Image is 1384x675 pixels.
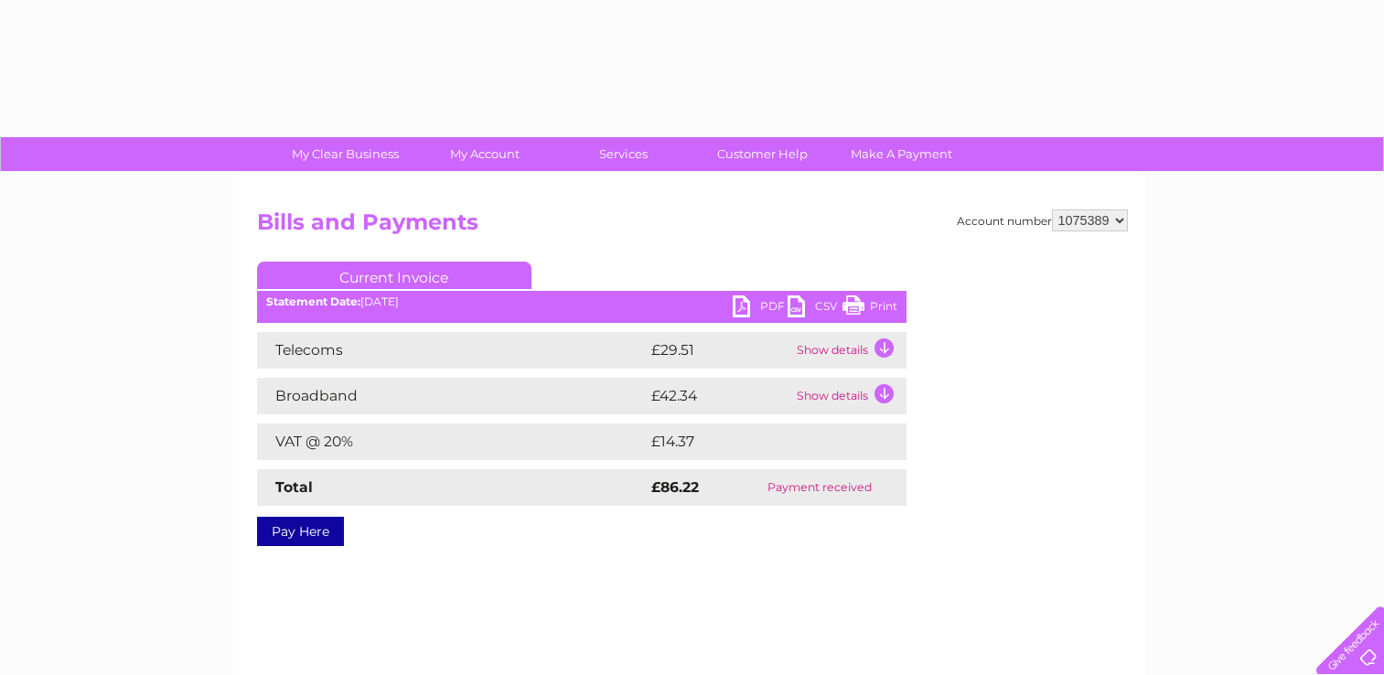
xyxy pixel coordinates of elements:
td: Show details [792,378,907,414]
td: £42.34 [647,378,792,414]
td: Show details [792,332,907,369]
a: Make A Payment [826,137,977,171]
div: Account number [957,209,1128,231]
a: Customer Help [687,137,838,171]
a: CSV [788,295,842,322]
strong: £86.22 [651,478,699,496]
a: Services [548,137,699,171]
a: Current Invoice [257,262,531,289]
a: Print [842,295,897,322]
td: £14.37 [647,423,868,460]
b: Statement Date: [266,295,360,308]
td: VAT @ 20% [257,423,647,460]
strong: Total [275,478,313,496]
a: PDF [733,295,788,322]
div: [DATE] [257,295,907,308]
td: Telecoms [257,332,647,369]
td: Broadband [257,378,647,414]
a: Pay Here [257,517,344,546]
h2: Bills and Payments [257,209,1128,244]
a: My Account [409,137,560,171]
a: My Clear Business [270,137,421,171]
td: Payment received [733,469,906,506]
td: £29.51 [647,332,792,369]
